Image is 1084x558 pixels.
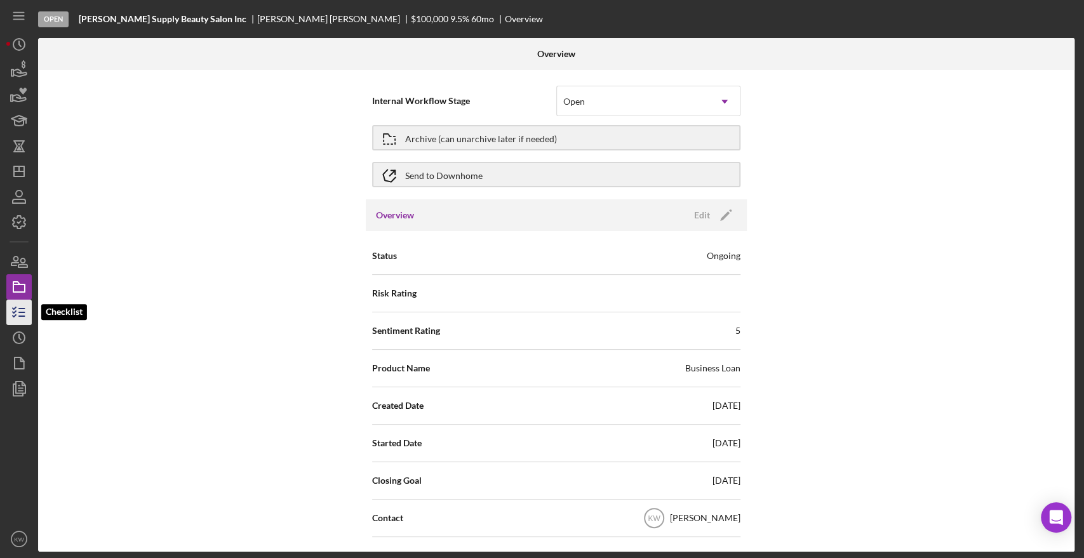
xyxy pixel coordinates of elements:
[79,14,246,24] b: [PERSON_NAME] Supply Beauty Salon Inc
[648,514,660,523] text: KW
[713,399,740,412] div: [DATE]
[670,512,740,524] div: [PERSON_NAME]
[505,14,543,24] div: Overview
[372,162,740,187] button: Send to Downhome
[372,437,422,449] span: Started Date
[372,324,440,337] span: Sentiment Rating
[372,399,424,412] span: Created Date
[537,49,575,59] b: Overview
[376,209,414,222] h3: Overview
[411,13,448,24] span: $100,000
[38,11,69,27] div: Open
[471,14,494,24] div: 60 mo
[685,362,740,375] div: Business Loan
[372,512,403,524] span: Contact
[713,474,740,487] div: [DATE]
[1041,502,1071,533] div: Open Intercom Messenger
[14,536,24,543] text: KW
[405,126,557,149] div: Archive (can unarchive later if needed)
[372,95,556,107] span: Internal Workflow Stage
[372,125,740,150] button: Archive (can unarchive later if needed)
[372,287,417,300] span: Risk Rating
[405,163,483,186] div: Send to Downhome
[372,474,422,487] span: Closing Goal
[686,206,737,225] button: Edit
[563,96,585,107] div: Open
[713,437,740,449] div: [DATE]
[707,249,740,262] div: Ongoing
[372,249,397,262] span: Status
[372,362,430,375] span: Product Name
[450,14,469,24] div: 9.5 %
[735,324,740,337] div: 5
[694,206,710,225] div: Edit
[6,526,32,552] button: KW
[257,14,411,24] div: [PERSON_NAME] [PERSON_NAME]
